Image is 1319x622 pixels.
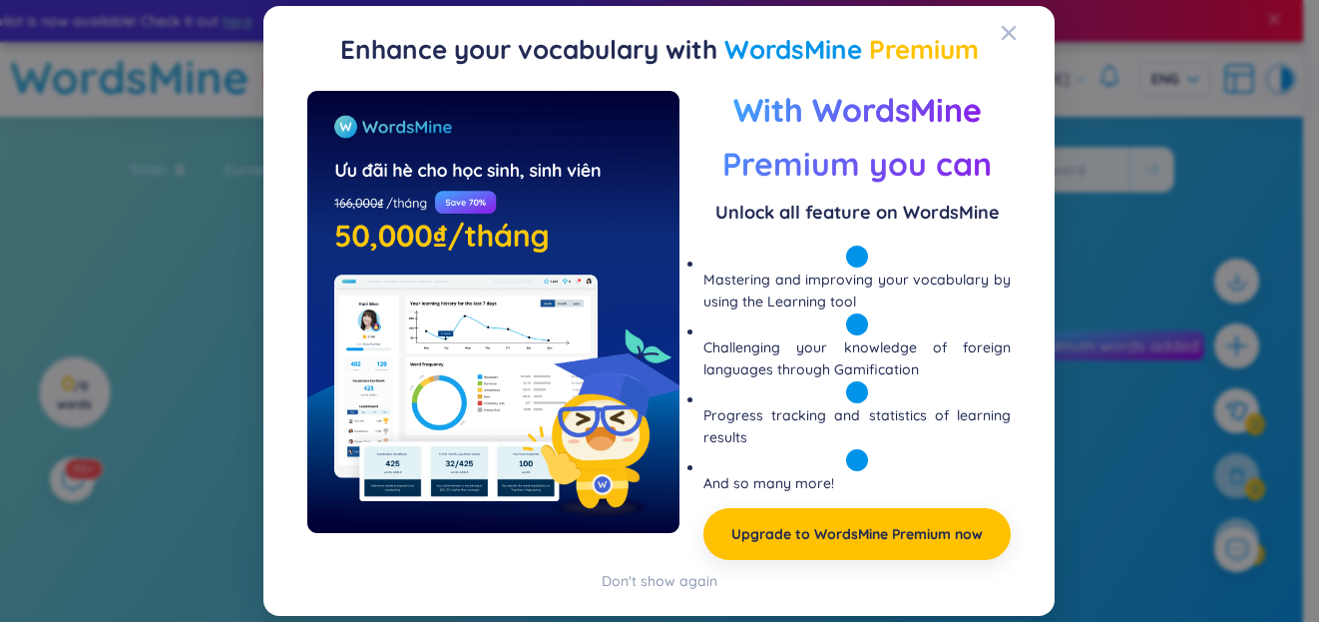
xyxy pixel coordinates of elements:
button: Close [1002,6,1056,60]
span: Mastering and improving your vocabulary by using the Learning tool [703,271,1011,311]
span: Premium [869,33,979,66]
span: WordsMine [724,33,862,66]
span: Unlock all feature on WordsMine [703,199,1011,227]
span: Challenging your knowledge of foreign languages through Gamification [703,338,1011,378]
span: Progress tracking and statistics of learning results [703,406,1011,446]
a: Upgrade to WordsMine Premium now [731,523,983,545]
span: And so many more! [703,474,834,492]
div: Don't show again [602,570,717,592]
button: Upgrade to WordsMine Premium now [703,508,1011,560]
span: Enhance your vocabulary with [340,33,717,66]
span: With WordsMine [733,91,982,129]
span: Premium you can [722,145,992,183]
